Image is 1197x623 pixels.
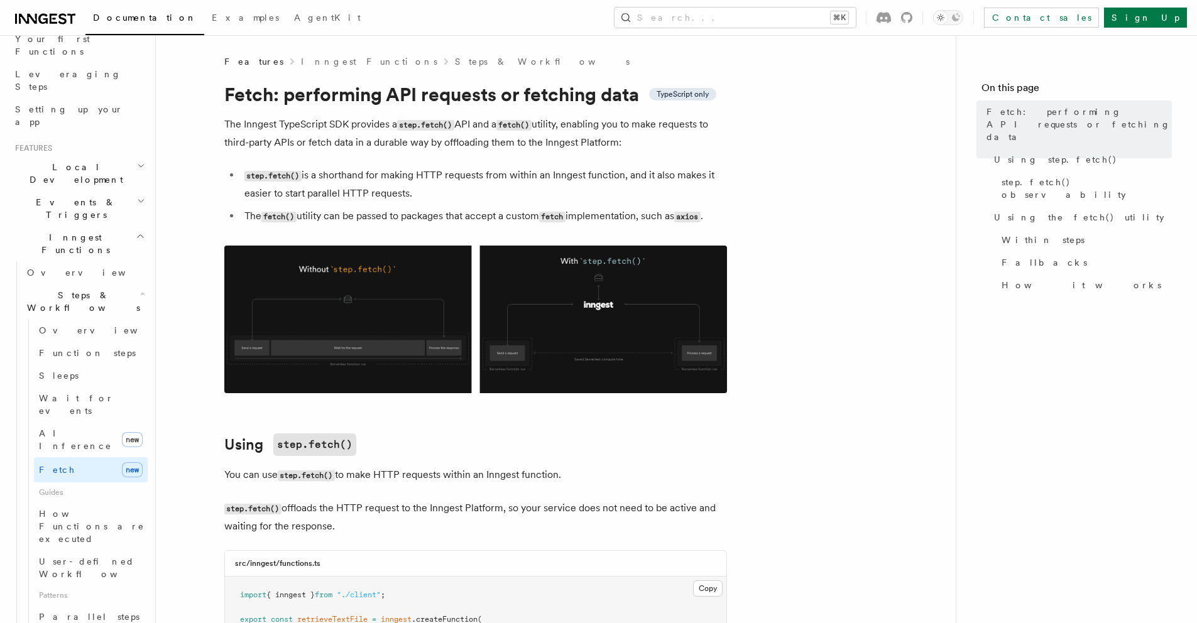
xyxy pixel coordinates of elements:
li: The utility can be passed to packages that accept a custom implementation, such as . [241,207,727,225]
a: Fallbacks [997,251,1172,274]
button: Search...⌘K [615,8,856,28]
a: Sign Up [1104,8,1187,28]
span: Fetch [39,465,75,475]
span: Overview [39,325,168,335]
span: Using the fetch() utility [994,211,1164,224]
a: AI Inferencenew [34,422,148,457]
span: Using step.fetch() [994,153,1117,166]
span: from [315,590,332,599]
span: Overview [27,268,156,278]
span: TypeScript only [657,89,709,99]
span: How Functions are executed [39,509,145,544]
span: Sleeps [39,371,79,381]
button: Copy [693,580,723,597]
a: Your first Functions [10,28,148,63]
span: { inngest } [266,590,315,599]
span: Within steps [1002,234,1085,246]
span: new [122,432,143,447]
button: Steps & Workflows [22,284,148,319]
code: fetch() [496,120,532,131]
a: Sleeps [34,364,148,387]
code: axios [674,212,701,222]
span: step.fetch() observability [1002,176,1172,201]
h3: src/inngest/functions.ts [235,558,320,568]
span: Inngest Functions [10,231,136,256]
a: Inngest Functions [301,55,437,68]
span: Setting up your app [15,104,123,127]
span: Events & Triggers [10,196,137,221]
span: Steps & Workflows [22,289,140,314]
a: Setting up your app [10,98,148,133]
span: Local Development [10,161,137,186]
button: Events & Triggers [10,191,148,226]
span: Features [10,143,52,153]
code: step.fetch() [278,470,335,481]
span: AgentKit [294,13,361,23]
a: Overview [34,319,148,342]
a: Function steps [34,342,148,364]
p: You can use to make HTTP requests within an Inngest function. [224,466,727,484]
code: fetch() [261,212,297,222]
span: Examples [212,13,279,23]
a: How Functions are executed [34,502,148,550]
a: Overview [22,261,148,284]
a: step.fetch() observability [997,171,1172,206]
span: ; [381,590,385,599]
span: Fallbacks [1002,256,1087,269]
kbd: ⌘K [831,11,848,24]
button: Toggle dark mode [933,10,963,25]
span: Features [224,55,283,68]
span: User-defined Workflows [39,556,152,579]
code: step.fetch() [224,504,281,514]
h4: On this page [981,80,1172,100]
code: fetch [539,212,566,222]
a: AgentKit [287,4,368,34]
a: Using the fetch() utility [989,206,1172,229]
a: Wait for events [34,387,148,422]
button: Inngest Functions [10,226,148,261]
span: AI Inference [39,428,112,451]
li: is a shorthand for making HTTP requests from within an Inngest function, and it also makes it eas... [241,166,727,202]
a: Contact sales [984,8,1099,28]
p: The Inngest TypeScript SDK provides a API and a utility, enabling you to make requests to third-p... [224,116,727,151]
span: How it works [1002,279,1161,291]
a: Fetch: performing API requests or fetching data [981,100,1172,148]
a: User-defined Workflows [34,550,148,585]
a: Usingstep.fetch() [224,433,356,456]
a: Fetchnew [34,457,148,482]
span: import [240,590,266,599]
a: How it works [997,274,1172,296]
h1: Fetch: performing API requests or fetching data [224,83,727,106]
code: step.fetch() [397,120,454,131]
span: Guides [34,482,148,502]
button: Local Development [10,156,148,191]
span: Patterns [34,585,148,605]
span: Wait for events [39,393,114,416]
span: Leveraging Steps [15,69,121,92]
a: Examples [204,4,287,34]
a: Steps & Workflows [455,55,630,68]
span: Parallel steps [39,612,139,622]
span: new [122,462,143,477]
a: Leveraging Steps [10,63,148,98]
span: Documentation [93,13,197,23]
span: Function steps [39,348,136,358]
a: Documentation [85,4,204,35]
img: Using Fetch offloads the HTTP request to the Inngest Platform [224,246,727,393]
a: Using step.fetch() [989,148,1172,171]
a: Within steps [997,229,1172,251]
p: offloads the HTTP request to the Inngest Platform, so your service does not need to be active and... [224,499,727,535]
span: "./client" [337,590,381,599]
code: step.fetch() [273,433,356,456]
code: step.fetch() [244,171,302,181]
span: Fetch: performing API requests or fetching data [987,106,1172,143]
